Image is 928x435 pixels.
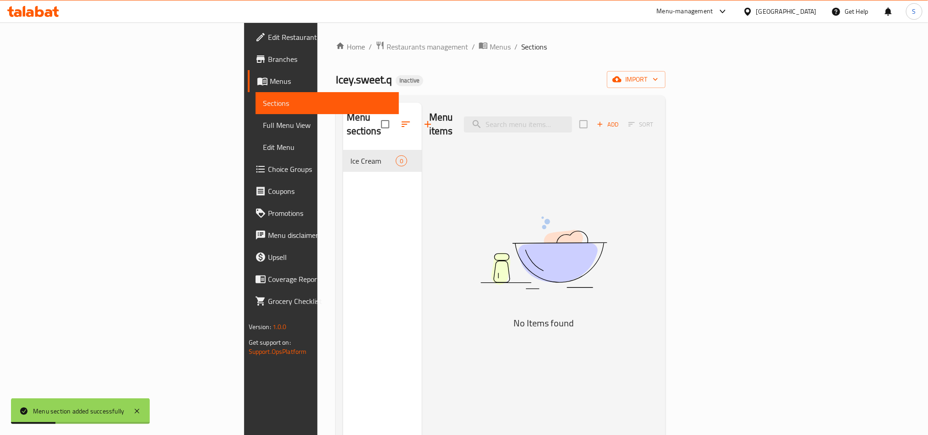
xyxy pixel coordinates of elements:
a: Grocery Checklist [248,290,399,312]
a: Coverage Report [248,268,399,290]
a: Menus [248,70,399,92]
span: 1.0.0 [273,321,287,333]
span: Coupons [268,186,392,197]
span: import [614,74,658,85]
button: Add [593,117,622,132]
li: / [472,41,475,52]
button: Add section [417,113,439,135]
span: Coverage Report [268,274,392,285]
div: items [396,155,407,166]
span: Sections [521,41,547,52]
nav: Menu sections [343,146,422,176]
span: Menus [270,76,392,87]
a: Menu disclaimer [248,224,399,246]
span: Add [595,119,620,130]
a: Promotions [248,202,399,224]
span: Edit Menu [263,142,392,153]
span: Select section first [622,117,660,132]
a: Menus [479,41,511,53]
a: Choice Groups [248,158,399,180]
a: Edit Restaurant [248,26,399,48]
h5: No Items found [429,316,658,330]
a: Sections [256,92,399,114]
span: Sections [263,98,392,109]
span: Upsell [268,252,392,263]
div: [GEOGRAPHIC_DATA] [756,6,817,17]
span: Branches [268,54,392,65]
nav: breadcrumb [336,41,666,53]
span: Edit Restaurant [268,32,392,43]
span: Grocery Checklist [268,296,392,307]
a: Full Menu View [256,114,399,136]
a: Support.OpsPlatform [249,346,307,358]
a: Restaurants management [376,41,468,53]
span: Select all sections [376,115,395,134]
span: Sort sections [395,113,417,135]
span: Restaurants management [387,41,468,52]
span: Menu disclaimer [268,230,392,241]
a: Branches [248,48,399,70]
div: Menu section added successfully [33,406,124,416]
span: Menus [490,41,511,52]
h2: Menu items [429,110,453,138]
span: Inactive [396,77,423,84]
input: search [464,116,572,132]
span: S [912,6,916,17]
div: Menu-management [657,6,713,17]
span: Full Menu View [263,120,392,131]
a: Coupons [248,180,399,202]
span: Add item [593,117,622,132]
span: Version: [249,321,271,333]
span: Get support on: [249,336,291,348]
li: / [514,41,518,52]
span: 0 [396,157,407,165]
div: Ice Cream0 [343,150,422,172]
a: Upsell [248,246,399,268]
img: dish.svg [429,192,658,314]
div: Inactive [396,75,423,86]
button: import [607,71,666,88]
a: Edit Menu [256,136,399,158]
span: Ice Cream [350,155,396,166]
span: Choice Groups [268,164,392,175]
span: Promotions [268,208,392,219]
